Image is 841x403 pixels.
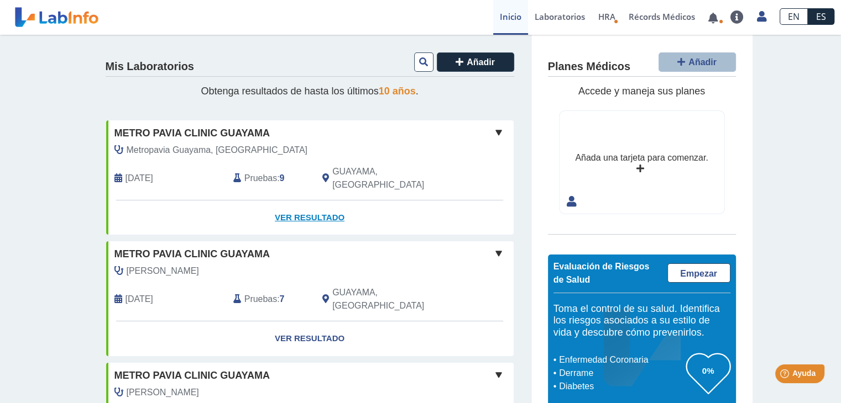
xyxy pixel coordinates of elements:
li: Enfermedad Coronaria [556,353,686,367]
span: Evaluación de Riesgos de Salud [553,262,650,284]
iframe: Help widget launcher [743,360,829,391]
span: Accede y maneja sus planes [578,86,705,97]
span: 10 años [379,86,416,97]
span: 2024-03-01 [126,293,153,306]
a: EN [780,8,808,25]
span: Metro Pavia Clinic Guayama [114,126,270,141]
div: : [225,165,314,192]
li: Diabetes [556,380,686,393]
span: Metropavia Guayama, Laboratori [127,144,307,157]
b: 9 [280,173,285,183]
h3: 0% [686,364,730,378]
li: Derrame [556,367,686,380]
span: Pruebas [244,293,277,306]
span: Pruebas [244,172,277,185]
h5: Toma el control de su salud. Identifica los riesgos asociados a su estilo de vida y descubre cómo... [553,303,730,339]
span: 2025-09-04 [126,172,153,185]
span: HRA [598,11,615,22]
button: Añadir [659,52,736,72]
span: Añadir [467,57,495,67]
span: GUAYAMA, PR [332,286,455,312]
a: Ver Resultado [106,200,514,235]
span: Empezar [680,269,717,278]
a: ES [808,8,834,25]
span: Metro Pavia Clinic Guayama [114,247,270,262]
h4: Mis Laboratorios [106,60,194,73]
span: Metro Pavia Clinic Guayama [114,368,270,383]
div: : [225,286,314,312]
span: Obtenga resultados de hasta los últimos . [201,86,418,97]
a: Empezar [667,263,730,283]
span: Morales Lopez, Ramphis [127,386,199,399]
div: Añada una tarjeta para comenzar. [575,151,708,165]
a: Ver Resultado [106,321,514,356]
span: Corona Ruiz, Mario [127,264,199,278]
span: GUAYAMA, PR [332,165,455,192]
b: 7 [280,294,285,304]
h4: Planes Médicos [548,60,630,73]
button: Añadir [437,52,514,72]
span: Añadir [688,57,717,67]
